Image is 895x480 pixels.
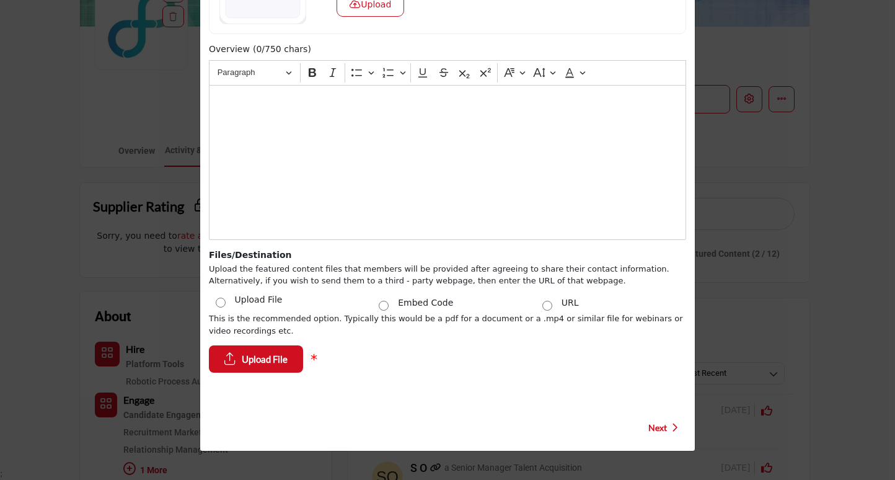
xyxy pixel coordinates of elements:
[209,250,292,260] b: Files/Destination
[648,422,667,434] span: Next
[242,352,288,367] span: Upload File
[209,60,686,84] div: Editor toolbar
[253,43,311,56] span: (0/750 chars)
[209,263,686,287] p: Upload the featured content files that members will be provided after agreeing to share their con...
[218,65,282,80] span: Paragraph
[209,85,686,240] div: Editor editing area: main
[235,293,283,309] label: Upload File
[212,63,298,82] button: Heading
[645,412,674,442] button: Next
[209,43,250,56] label: Overview
[209,313,686,337] p: This is the recommended option. Typically this would be a pdf for a document or a .mp4 or similar...
[398,296,453,309] label: Embed Code
[562,296,579,309] label: URL
[209,345,303,373] button: Upload File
